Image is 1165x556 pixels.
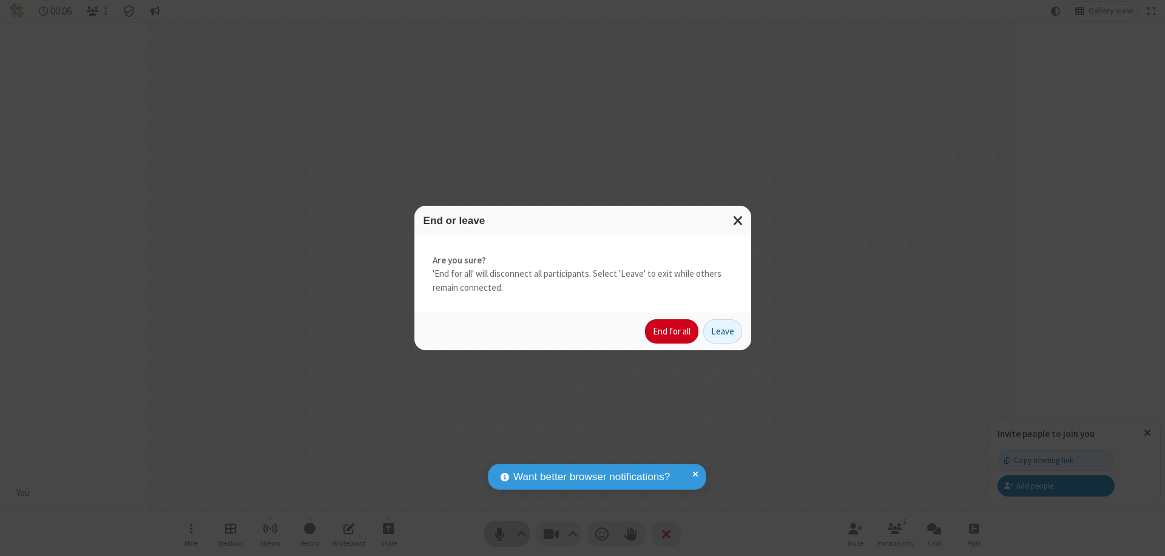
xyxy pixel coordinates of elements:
h3: End or leave [424,215,742,226]
strong: Are you sure? [433,254,733,268]
button: End for all [645,319,698,344]
span: Want better browser notifications? [513,469,670,485]
div: 'End for all' will disconnect all participants. Select 'Leave' to exit while others remain connec... [414,236,751,313]
button: Close modal [726,206,751,236]
button: Leave [703,319,742,344]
